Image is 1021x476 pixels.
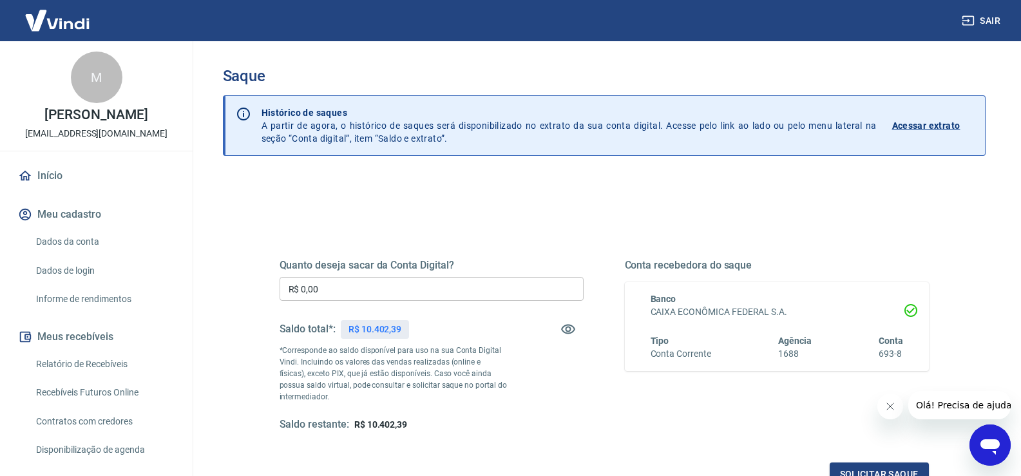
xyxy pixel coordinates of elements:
[15,162,177,190] a: Início
[8,9,108,19] span: Olá! Precisa de ajuda?
[15,1,99,40] img: Vindi
[223,67,986,85] h3: Saque
[280,345,508,403] p: *Corresponde ao saldo disponível para uso na sua Conta Digital Vindi. Incluindo os valores das ve...
[879,336,903,346] span: Conta
[280,323,336,336] h5: Saldo total*:
[71,52,122,103] div: M
[892,106,975,145] a: Acessar extrato
[877,394,903,419] iframe: Fechar mensagem
[262,106,877,145] p: A partir de agora, o histórico de saques será disponibilizado no extrato da sua conta digital. Ac...
[25,127,167,140] p: [EMAIL_ADDRESS][DOMAIN_NAME]
[31,351,177,377] a: Relatório de Recebíveis
[892,119,960,132] p: Acessar extrato
[778,336,812,346] span: Agência
[262,106,877,119] p: Histórico de saques
[31,408,177,435] a: Contratos com credores
[879,347,903,361] h6: 693-8
[908,391,1011,419] iframe: Mensagem da empresa
[651,336,669,346] span: Tipo
[651,347,711,361] h6: Conta Corrente
[969,424,1011,466] iframe: Botão para abrir a janela de mensagens
[15,323,177,351] button: Meus recebíveis
[651,294,676,304] span: Banco
[15,200,177,229] button: Meu cadastro
[348,323,401,336] p: R$ 10.402,39
[959,9,1006,33] button: Sair
[31,437,177,463] a: Disponibilização de agenda
[778,347,812,361] h6: 1688
[625,259,929,272] h5: Conta recebedora do saque
[31,229,177,255] a: Dados da conta
[44,108,148,122] p: [PERSON_NAME]
[354,419,407,430] span: R$ 10.402,39
[280,259,584,272] h5: Quanto deseja sacar da Conta Digital?
[31,379,177,406] a: Recebíveis Futuros Online
[280,418,349,432] h5: Saldo restante:
[651,305,903,319] h6: CAIXA ECONÔMICA FEDERAL S.A.
[31,258,177,284] a: Dados de login
[31,286,177,312] a: Informe de rendimentos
